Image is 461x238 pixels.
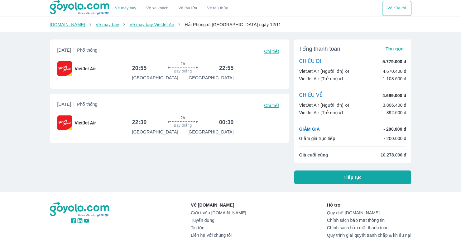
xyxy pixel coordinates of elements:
button: Thu gọn [383,44,406,53]
img: logo [50,202,110,217]
p: Hỗ trợ [327,202,411,208]
p: 892.600 đ [387,110,406,116]
span: 2h [180,61,185,66]
a: Giới thiệu [DOMAIN_NAME] [191,210,246,215]
span: [DATE] [57,47,98,56]
span: Phổ thông [77,48,97,53]
a: Vé máy bay [115,6,136,11]
p: [GEOGRAPHIC_DATA] [187,75,233,81]
p: [GEOGRAPHIC_DATA] [132,75,178,81]
span: | [74,102,75,107]
p: 4.670.400 đ [383,68,406,74]
span: 2h [180,115,185,120]
a: Tin tức [191,225,246,230]
a: Chính sách bảo mật thông tin [327,218,411,223]
button: Chi tiết [262,47,281,56]
p: 4.699.000 đ [382,92,406,99]
a: Liên hệ với chúng tôi [191,233,246,238]
p: Giảm giá trực tiếp [299,135,335,142]
a: Chính sách bảo mật thanh toán [327,225,411,230]
span: Hải Phòng đi [GEOGRAPHIC_DATA] ngày 12/11 [185,22,281,27]
p: 3.806.400 đ [383,102,406,108]
span: Thu gọn [386,46,404,51]
span: Bay thẳng [174,123,192,128]
h6: 20:55 [132,64,146,72]
a: Tuyển dụng [191,218,246,223]
button: Vé tàu thủy [202,1,233,16]
a: Vé máy bay [96,22,119,27]
span: [DATE] [57,101,98,110]
h6: 22:55 [219,64,234,72]
span: Chi tiết [264,49,279,54]
a: Vé tàu lửa [174,1,202,16]
p: GIẢM GIÁ [299,126,320,132]
nav: breadcrumb [50,21,411,28]
p: 5.779.000 đ [382,58,406,65]
p: [GEOGRAPHIC_DATA] [132,129,178,135]
div: choose transportation mode [382,1,411,16]
span: VietJet Air [75,66,96,72]
a: Vé xe khách [146,6,168,11]
span: Giá cuối cùng [299,152,328,158]
h6: 00:30 [219,119,234,126]
p: [GEOGRAPHIC_DATA] [187,129,233,135]
p: 1.108.600 đ [383,76,406,82]
button: Chi tiết [262,101,281,110]
a: Quy trình giải quyết tranh chấp & khiếu nại [327,233,411,238]
span: Tiếp tục [344,174,362,180]
span: Phổ thông [77,102,97,107]
p: VietJet Air (Trẻ em) x1 [299,110,344,116]
span: Tổng thanh toán [299,45,340,53]
p: VietJet Air (Người lớn) x4 [299,102,349,108]
span: | [74,48,75,53]
p: - 200.000 đ [383,126,406,132]
div: choose transportation mode [110,1,233,16]
button: Vé của tôi [382,1,411,16]
p: VietJet Air (Người lớn) x4 [299,68,349,74]
span: 10.278.000 đ [381,152,406,158]
a: [DOMAIN_NAME] [50,22,85,27]
p: VietJet Air (Trẻ em) x1 [299,76,344,82]
span: VietJet Air [75,120,96,126]
a: Vé máy bay VietJet Air [129,22,174,27]
p: CHIỀU ĐI [299,58,321,65]
h6: 22:30 [132,119,146,126]
a: Quy chế [DOMAIN_NAME] [327,210,411,215]
p: - 200.000 đ [384,135,406,142]
p: CHIỀU VỀ [299,92,323,99]
span: Chi tiết [264,103,279,108]
span: Bay thẳng [174,69,192,74]
p: Về [DOMAIN_NAME] [191,202,246,208]
button: Tiếp tục [294,170,411,184]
